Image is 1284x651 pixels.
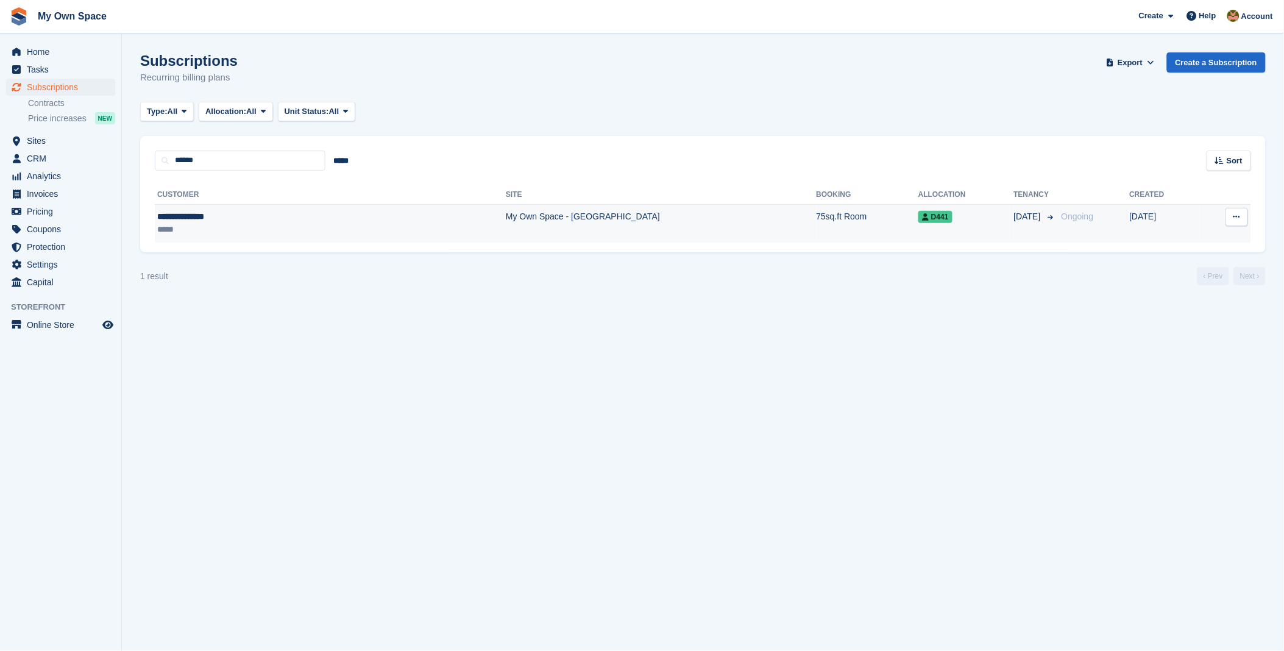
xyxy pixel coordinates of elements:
span: Tasks [27,61,100,78]
th: Tenancy [1014,185,1057,205]
th: Customer [155,185,506,205]
a: Create a Subscription [1167,52,1266,73]
span: All [329,105,339,118]
a: menu [6,274,115,291]
span: Sites [27,132,100,149]
span: [DATE] [1014,210,1043,223]
img: Keely Collin [1227,10,1240,22]
button: Export [1104,52,1157,73]
th: Site [506,185,816,205]
a: menu [6,185,115,202]
span: All [168,105,178,118]
span: Type: [147,105,168,118]
h1: Subscriptions [140,52,238,69]
span: Unit Status: [285,105,329,118]
span: Allocation: [205,105,246,118]
nav: Page [1195,267,1268,285]
div: 1 result [140,270,168,283]
span: Invoices [27,185,100,202]
a: My Own Space [33,6,112,26]
span: Home [27,43,100,60]
span: CRM [27,150,100,167]
a: menu [6,168,115,185]
button: Allocation: All [199,102,273,122]
a: Contracts [28,98,115,109]
a: Price increases NEW [28,112,115,125]
span: Pricing [27,203,100,220]
span: Help [1199,10,1216,22]
a: menu [6,238,115,255]
span: Coupons [27,221,100,238]
a: menu [6,203,115,220]
div: NEW [95,112,115,124]
a: Next [1234,267,1266,285]
button: Unit Status: All [278,102,355,122]
td: 75sq.ft Room [817,204,919,243]
span: Analytics [27,168,100,185]
a: menu [6,150,115,167]
td: [DATE] [1130,204,1200,243]
a: Preview store [101,318,115,332]
a: menu [6,221,115,238]
span: Ongoing [1062,212,1094,221]
a: menu [6,132,115,149]
a: Previous [1197,267,1229,285]
span: Online Store [27,316,100,333]
span: D441 [918,211,952,223]
span: Price increases [28,113,87,124]
span: Create [1139,10,1163,22]
td: My Own Space - [GEOGRAPHIC_DATA] [506,204,816,243]
span: All [246,105,257,118]
a: menu [6,79,115,96]
span: Protection [27,238,100,255]
th: Allocation [918,185,1014,205]
span: Export [1118,57,1143,69]
span: Storefront [11,301,121,313]
th: Created [1130,185,1200,205]
a: menu [6,61,115,78]
button: Type: All [140,102,194,122]
span: Capital [27,274,100,291]
a: menu [6,316,115,333]
th: Booking [817,185,919,205]
img: stora-icon-8386f47178a22dfd0bd8f6a31ec36ba5ce8667c1dd55bd0f319d3a0aa187defe.svg [10,7,28,26]
a: menu [6,43,115,60]
a: menu [6,256,115,273]
span: Account [1241,10,1273,23]
span: Settings [27,256,100,273]
span: Sort [1227,155,1243,167]
span: Subscriptions [27,79,100,96]
p: Recurring billing plans [140,71,238,85]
